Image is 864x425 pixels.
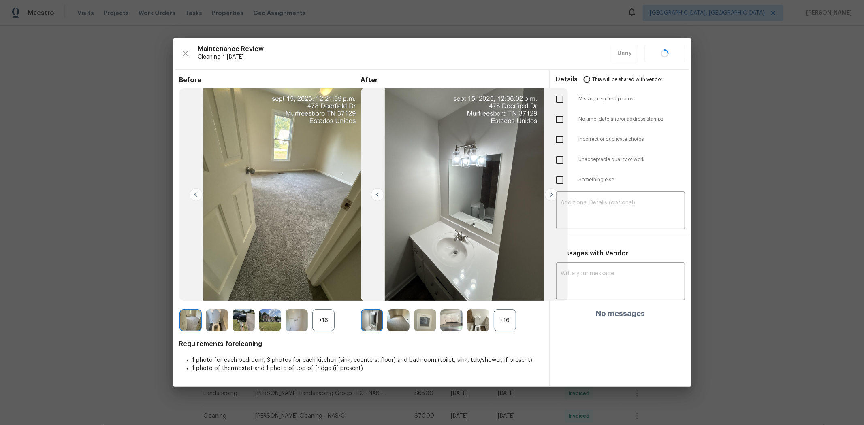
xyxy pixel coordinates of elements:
[579,176,685,183] span: Something else
[371,188,384,201] img: left-chevron-button-url
[579,116,685,123] span: No time, date and/or address stamps
[579,136,685,143] span: Incorrect or duplicate photos
[179,76,361,84] span: Before
[198,53,612,61] span: Cleaning * [DATE]
[550,130,691,150] div: Incorrect or duplicate photos
[494,309,516,331] div: +16
[192,356,542,364] li: 1 photo for each bedroom, 3 photos for each kitchen (sink, counters, floor) and bathroom (toilet,...
[550,150,691,170] div: Unacceptable quality of work
[593,70,663,89] span: This will be shared with vendor
[179,340,542,348] span: Requirements for cleaning
[198,45,612,53] span: Maintenance Review
[550,109,691,130] div: No time, date and/or address stamps
[312,309,335,331] div: +16
[190,188,203,201] img: left-chevron-button-url
[545,188,558,201] img: right-chevron-button-url
[192,364,542,372] li: 1 photo of thermostat and 1 photo of top of fridge (if present)
[550,89,691,109] div: Missing required photos
[579,156,685,163] span: Unacceptable quality of work
[596,310,645,318] h4: No messages
[556,70,578,89] span: Details
[550,170,691,190] div: Something else
[556,250,629,257] span: Messages with Vendor
[579,96,685,102] span: Missing required photos
[361,76,542,84] span: After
